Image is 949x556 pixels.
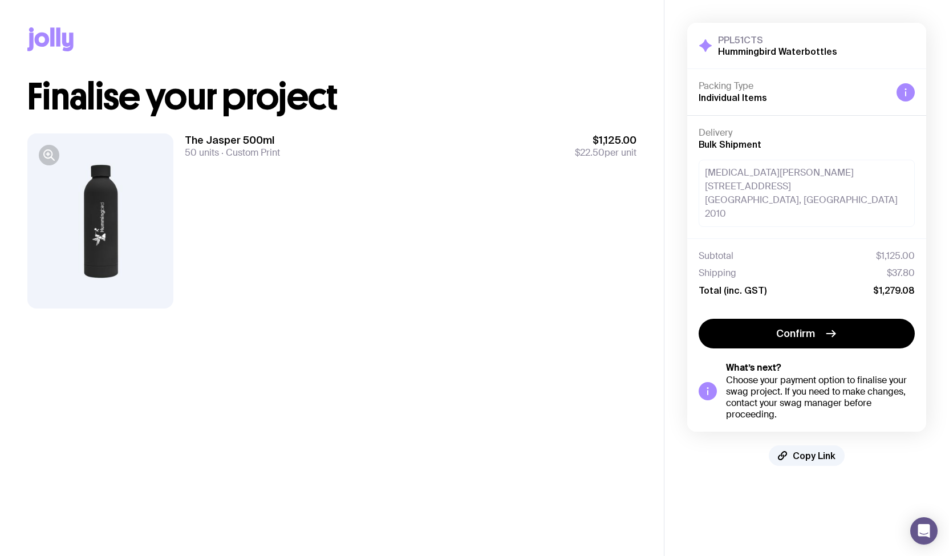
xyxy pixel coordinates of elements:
[699,127,915,139] h4: Delivery
[726,375,915,420] div: Choose your payment option to finalise your swag project. If you need to make changes, contact yo...
[873,285,915,296] span: $1,279.08
[876,250,915,262] span: $1,125.00
[219,147,280,159] span: Custom Print
[718,46,837,57] h2: Hummingbird Waterbottles
[699,319,915,348] button: Confirm
[793,450,836,461] span: Copy Link
[699,139,761,149] span: Bulk Shipment
[910,517,938,545] div: Open Intercom Messenger
[185,133,280,147] h3: The Jasper 500ml
[699,267,736,279] span: Shipping
[887,267,915,279] span: $37.80
[699,80,887,92] h4: Packing Type
[769,445,845,466] button: Copy Link
[718,34,837,46] h3: PPL51CTS
[27,79,636,115] h1: Finalise your project
[699,160,915,227] div: [MEDICAL_DATA][PERSON_NAME] [STREET_ADDRESS] [GEOGRAPHIC_DATA], [GEOGRAPHIC_DATA] 2010
[699,92,767,103] span: Individual Items
[699,285,766,296] span: Total (inc. GST)
[185,147,219,159] span: 50 units
[575,133,636,147] span: $1,125.00
[726,362,915,374] h5: What’s next?
[776,327,815,340] span: Confirm
[575,147,605,159] span: $22.50
[575,147,636,159] span: per unit
[699,250,733,262] span: Subtotal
